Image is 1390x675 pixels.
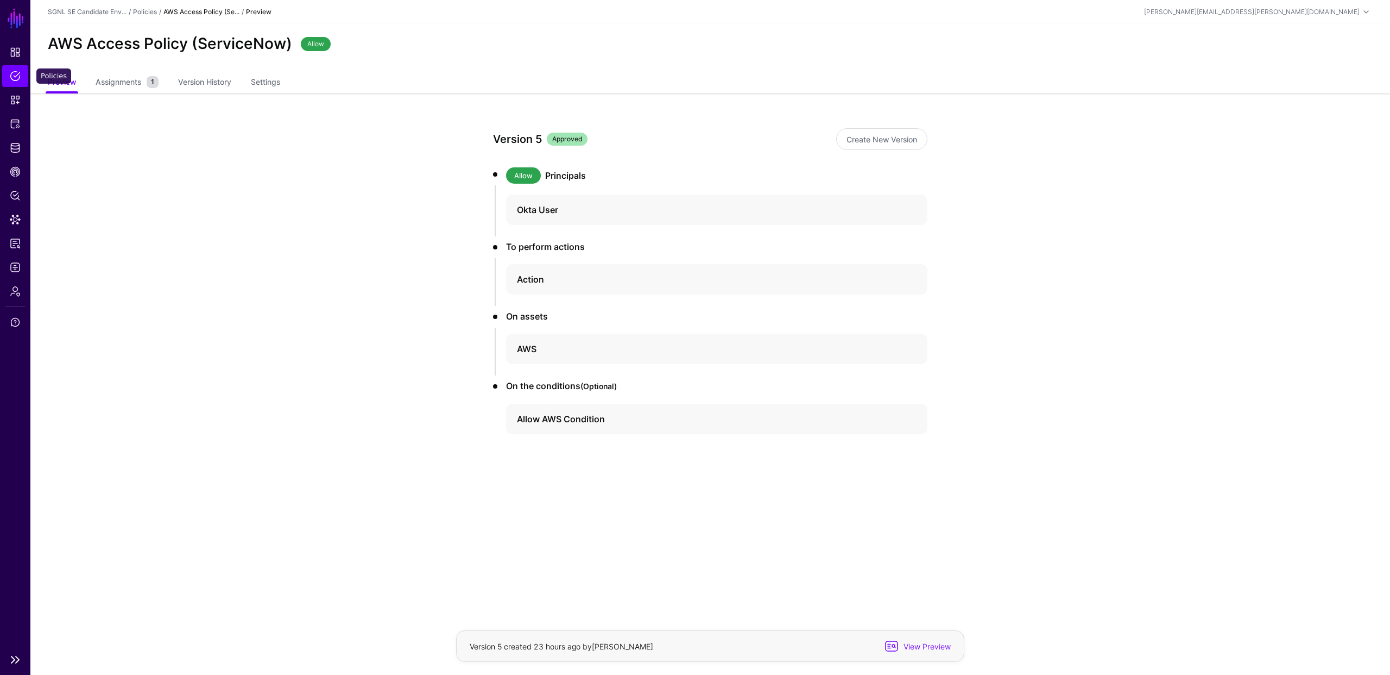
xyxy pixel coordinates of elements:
div: / [127,7,133,17]
span: Data Lens [10,214,21,225]
strong: Preview [246,8,271,16]
h4: Okta User [517,203,897,216]
span: Policies [10,71,21,82]
a: SGNL SE Candidate Env... [48,8,127,16]
a: SGNL [7,7,25,30]
div: Version 5 created 23 hours ago by [467,641,883,652]
a: Policies [133,8,157,16]
h4: Allow AWS Condition [517,412,897,426]
span: Assignments [93,76,144,87]
a: Identity Data Fabric [2,137,28,159]
h3: To perform actions [506,240,927,253]
div: [PERSON_NAME][EMAIL_ADDRESS][PERSON_NAME][DOMAIN_NAME] [1144,7,1360,17]
div: Policies [36,68,71,84]
app-identifier: [PERSON_NAME] [592,642,653,651]
h3: Principals [545,169,927,182]
span: Logs [10,262,21,273]
a: Version History [178,73,231,93]
span: Approved [547,133,587,146]
small: (Optional) [580,382,617,391]
a: Settings [251,73,280,93]
a: Snippets [2,89,28,111]
a: Dashboard [2,41,28,63]
div: / [157,7,163,17]
a: Policies [2,65,28,87]
a: Admin [2,280,28,302]
a: Policy Lens [2,185,28,207]
span: Allow [506,167,541,184]
h2: AWS Access Policy (ServiceNow) [48,35,292,53]
h4: AWS [517,342,897,355]
a: CAEP Hub [2,161,28,183]
span: View Preview [899,641,952,652]
a: Create New Version [836,128,927,150]
span: Snippets [10,95,21,105]
div: Version 5 [493,130,542,148]
span: Identity Data Fabric [10,142,21,153]
strong: AWS Access Policy (Se... [163,8,239,16]
span: Protected Systems [10,118,21,129]
span: Dashboard [10,47,21,58]
span: Allow [301,37,331,51]
a: Assignments1 [96,73,159,93]
span: Policy Lens [10,190,21,201]
small: 1 [147,76,159,88]
span: CAEP Hub [10,166,21,177]
h3: On the conditions [506,379,927,393]
span: Access Reporting [10,238,21,249]
a: Access Reporting [2,233,28,254]
a: Logs [2,257,28,278]
h3: On assets [506,310,927,323]
span: Admin [10,286,21,297]
h4: Action [517,273,897,286]
div: / [239,7,246,17]
span: Support [10,317,21,328]
a: Protected Systems [2,113,28,135]
a: Data Lens [2,209,28,230]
